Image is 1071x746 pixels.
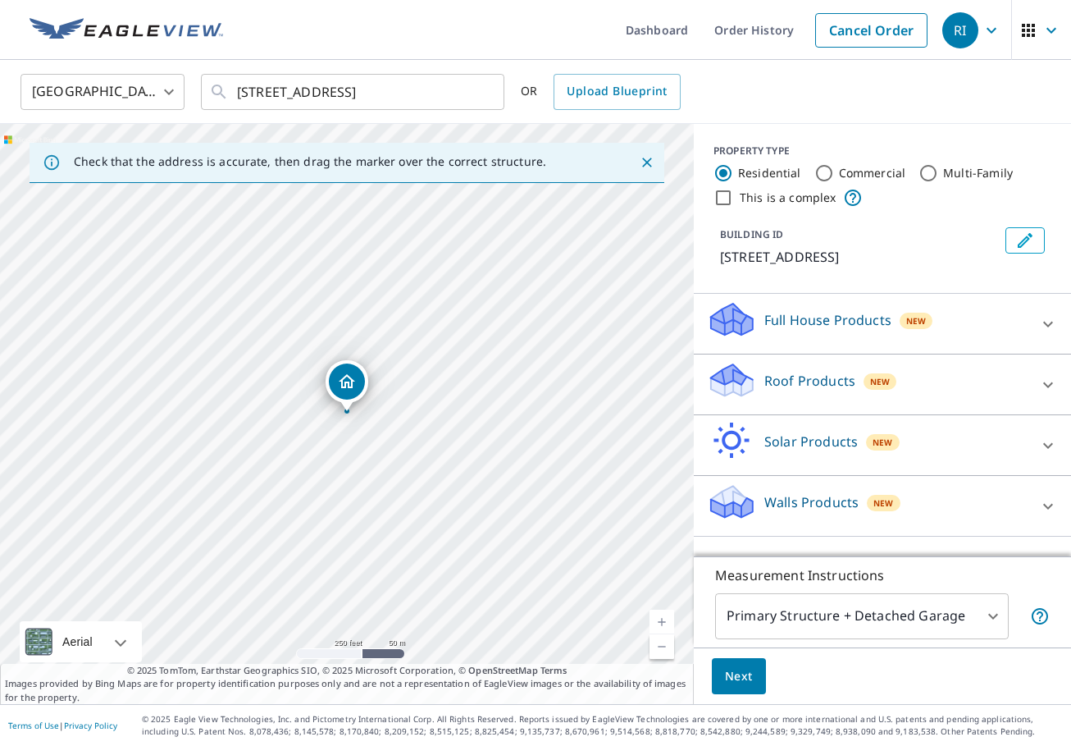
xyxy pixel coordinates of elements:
a: Terms of Use [8,720,59,731]
p: Walls Products [764,492,859,512]
a: Current Level 17, Zoom Out [649,634,674,659]
span: New [870,375,890,388]
label: Multi-Family [943,165,1013,181]
label: This is a complex [740,190,836,206]
button: Edit building 1 [1005,227,1045,254]
span: New [873,497,893,510]
p: Roof Products [764,371,855,391]
p: Full House Products [764,310,891,330]
p: © 2025 Eagle View Technologies, Inc. and Pictometry International Corp. All Rights Reserved. Repo... [142,713,1063,738]
img: EV Logo [30,18,223,43]
p: Measurement Instructions [715,565,1050,585]
div: PROPERTY TYPE [713,144,1051,158]
div: Full House ProductsNew [707,300,1058,347]
button: Close [636,152,658,173]
p: | [8,721,117,730]
div: OR [521,74,681,110]
a: Cancel Order [815,13,927,48]
span: Next [725,666,753,687]
input: Search by address or latitude-longitude [237,69,471,115]
a: Upload Blueprint [554,74,680,110]
a: Current Level 17, Zoom In [649,610,674,634]
div: Primary Structure + Detached Garage [715,593,1009,639]
div: Solar ProductsNew [707,422,1058,469]
div: Walls ProductsNew [707,483,1058,529]
p: Solar Products [764,432,858,451]
div: Roof ProductsNew [707,361,1058,408]
span: Upload Blueprint [567,81,667,102]
button: Next [712,658,766,695]
div: Aerial [57,621,98,662]
p: [STREET_ADDRESS] [720,247,999,267]
div: [GEOGRAPHIC_DATA] [21,69,185,115]
p: Check that the address is accurate, then drag the marker over the correct structure. [74,154,546,169]
a: OpenStreetMap [468,664,537,676]
span: © 2025 TomTom, Earthstar Geographics SIO, © 2025 Microsoft Corporation, © [127,664,567,678]
span: New [873,436,892,449]
label: Residential [738,165,801,181]
span: New [906,314,926,327]
label: Commercial [839,165,906,181]
a: Terms [540,664,567,676]
a: Privacy Policy [64,720,117,731]
p: BUILDING ID [720,227,783,241]
div: RI [942,12,978,48]
span: Your report will include the primary structure and a detached garage if one exists. [1030,606,1050,626]
div: Dropped pin, building 1, Residential property, 7615 Memphis Arlington Rd Bartlett, TN 38135 [326,360,368,411]
div: Aerial [20,621,142,662]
